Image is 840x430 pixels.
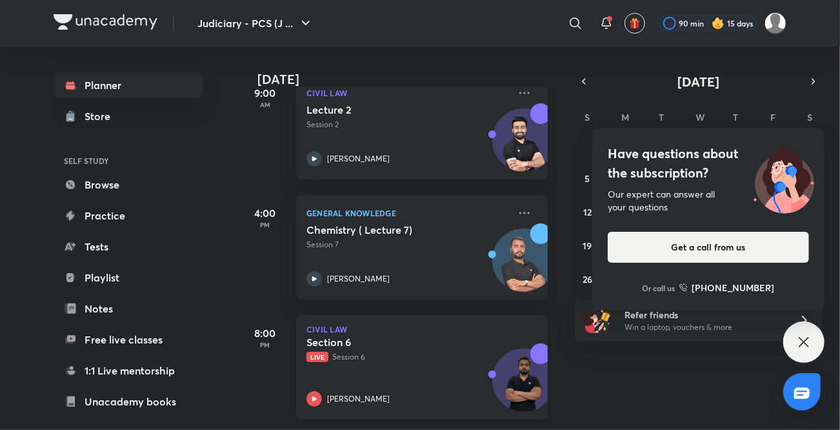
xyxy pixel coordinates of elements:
p: PM [239,341,291,349]
button: [DATE] [593,72,805,90]
h5: Section 6 [306,336,467,349]
a: Company Logo [54,14,157,33]
a: Tests [54,234,203,260]
h5: Chemistry ( Lecture 7) [306,223,467,236]
abbr: Monday [621,111,629,123]
div: Our expert can answer all your questions [608,188,809,214]
button: avatar [625,13,645,34]
span: [DATE] [678,73,720,90]
a: Browse [54,172,203,198]
a: Playlist [54,265,203,291]
a: Practice [54,203,203,229]
a: Store [54,103,203,129]
p: Session 7 [306,239,509,251]
img: Shivangee Singh [765,12,786,34]
p: Session 2 [306,119,509,130]
button: October 26, 2025 [577,269,598,289]
a: [PHONE_NUMBER] [679,281,775,294]
img: Avatar [493,116,555,178]
button: Judiciary - PCS (J ... [190,10,321,36]
h4: [DATE] [257,72,561,87]
img: ttu_illustration_new.svg [743,144,825,214]
span: Live [306,352,328,362]
abbr: October 19, 2025 [583,240,592,252]
p: [PERSON_NAME] [327,273,390,285]
h4: Have questions about the subscription? [608,144,809,183]
button: Get a call from us [608,232,809,263]
a: Free live classes [54,327,203,353]
a: Unacademy books [54,389,203,415]
abbr: Thursday [733,111,738,123]
img: Avatar [493,236,555,298]
button: October 19, 2025 [577,235,598,256]
p: Session 6 [306,351,509,363]
abbr: October 26, 2025 [583,273,592,285]
div: Store [85,108,118,124]
a: Notes [54,296,203,322]
p: Win a laptop, vouchers & more [625,322,783,333]
h5: 9:00 [239,85,291,101]
img: Avatar [493,356,555,418]
h6: SELF STUDY [54,150,203,172]
h6: [PHONE_NUMBER] [692,281,775,294]
p: [PERSON_NAME] [327,393,390,405]
p: General Knowledge [306,205,509,221]
p: [PERSON_NAME] [327,153,390,165]
abbr: October 12, 2025 [583,206,592,218]
p: Or call us [643,282,675,294]
p: Civil Law [306,85,509,101]
abbr: Sunday [585,111,590,123]
h6: Refer friends [625,308,783,322]
img: streak [712,17,725,30]
h5: Lecture 2 [306,103,467,116]
h5: 8:00 [239,325,291,341]
button: October 5, 2025 [577,168,598,189]
img: referral [585,307,611,333]
button: October 12, 2025 [577,201,598,222]
img: avatar [629,17,641,29]
a: 1:1 Live mentorship [54,358,203,384]
abbr: Wednesday [695,111,705,123]
abbr: Friday [770,111,775,123]
p: AM [239,101,291,108]
abbr: Saturday [807,111,812,123]
abbr: October 5, 2025 [585,172,590,185]
a: Planner [54,72,203,98]
p: PM [239,221,291,229]
p: Civil Law [306,325,537,333]
abbr: Tuesday [659,111,665,123]
h5: 4:00 [239,205,291,221]
img: Company Logo [54,14,157,30]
